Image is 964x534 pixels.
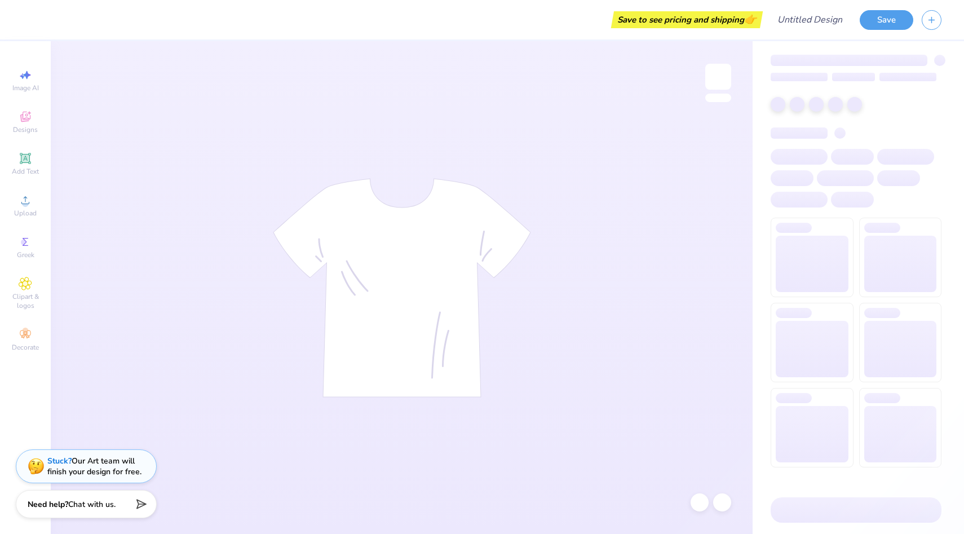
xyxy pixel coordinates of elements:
[17,250,34,259] span: Greek
[68,499,116,510] span: Chat with us.
[14,209,37,218] span: Upload
[6,292,45,310] span: Clipart & logos
[860,10,913,30] button: Save
[47,456,72,466] strong: Stuck?
[12,167,39,176] span: Add Text
[47,456,141,477] div: Our Art team will finish your design for free.
[744,12,757,26] span: 👉
[614,11,760,28] div: Save to see pricing and shipping
[28,499,68,510] strong: Need help?
[768,8,851,31] input: Untitled Design
[12,343,39,352] span: Decorate
[273,178,531,398] img: tee-skeleton.svg
[12,83,39,92] span: Image AI
[13,125,38,134] span: Designs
